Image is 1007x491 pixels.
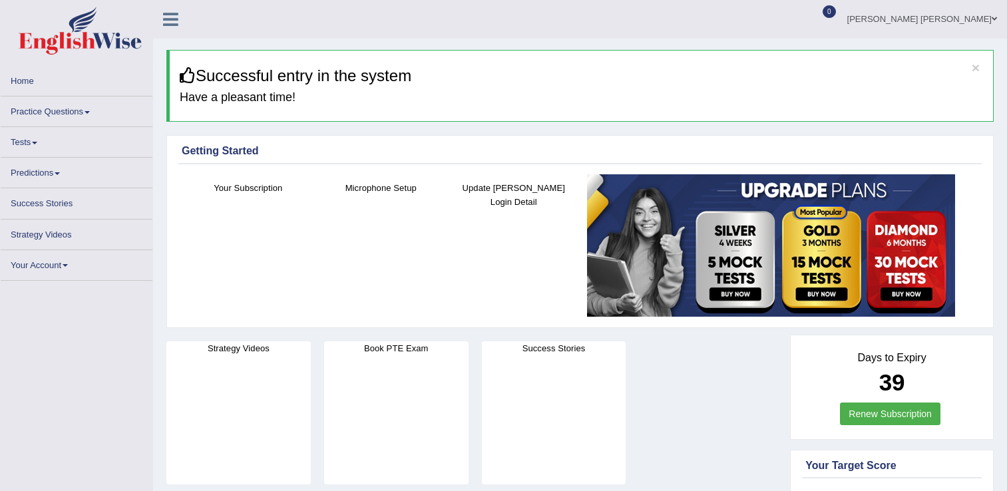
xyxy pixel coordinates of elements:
[188,181,308,195] h4: Your Subscription
[321,181,441,195] h4: Microphone Setup
[180,67,983,84] h3: Successful entry in the system
[1,220,152,245] a: Strategy Videos
[823,5,836,18] span: 0
[879,369,905,395] b: 39
[324,341,469,355] h4: Book PTE Exam
[1,250,152,276] a: Your Account
[805,352,978,364] h4: Days to Expiry
[166,341,311,355] h4: Strategy Videos
[1,158,152,184] a: Predictions
[1,188,152,214] a: Success Stories
[182,143,978,159] div: Getting Started
[1,96,152,122] a: Practice Questions
[805,458,978,474] div: Your Target Score
[587,174,955,317] img: small5.jpg
[972,61,980,75] button: ×
[1,127,152,153] a: Tests
[840,403,940,425] a: Renew Subscription
[454,181,574,209] h4: Update [PERSON_NAME] Login Detail
[1,66,152,92] a: Home
[482,341,626,355] h4: Success Stories
[180,91,983,104] h4: Have a pleasant time!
